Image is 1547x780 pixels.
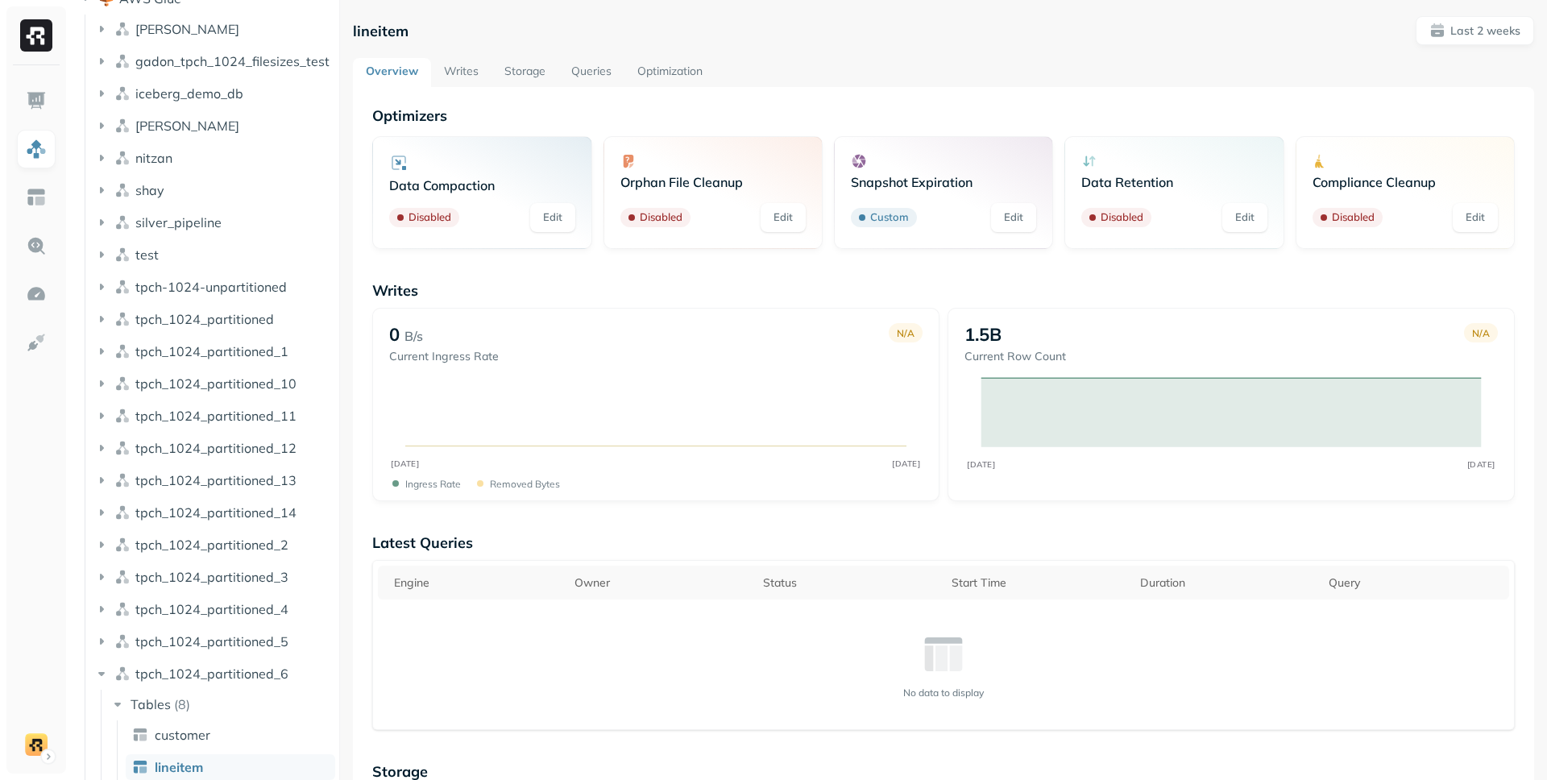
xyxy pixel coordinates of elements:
[93,113,334,139] button: [PERSON_NAME]
[394,573,558,592] div: Engine
[114,214,131,230] img: namespace
[491,58,558,87] a: Storage
[135,53,330,69] span: gadon_tpch_1024_filesizes_test
[392,458,420,468] tspan: [DATE]
[1453,203,1498,232] a: Edit
[93,81,334,106] button: iceberg_demo_db
[93,48,334,74] button: gadon_tpch_1024_filesizes_test
[135,440,297,456] span: tpch_1024_partitioned_12
[135,279,287,295] span: tpch-1024-unpartitioned
[20,19,52,52] img: Ryft
[93,403,334,429] button: tpch_1024_partitioned_11
[135,408,297,424] span: tpch_1024_partitioned_11
[530,203,575,232] a: Edit
[574,573,747,592] div: Owner
[903,687,984,699] p: No data to display
[110,691,334,717] button: Tables(8)
[114,375,131,392] img: namespace
[114,472,131,488] img: namespace
[405,478,461,490] p: Ingress Rate
[126,754,335,780] a: lineitem
[93,274,334,300] button: tpch-1024-unpartitioned
[353,58,431,87] a: Overview
[353,22,409,40] p: lineitem
[372,106,1515,125] p: Optimizers
[26,284,47,305] img: Optimization
[114,633,131,649] img: namespace
[114,247,131,263] img: namespace
[93,306,334,332] button: tpch_1024_partitioned
[114,601,131,617] img: namespace
[114,569,131,585] img: namespace
[93,435,334,461] button: tpch_1024_partitioned_12
[404,326,423,346] p: B/s
[964,323,1002,346] p: 1.5B
[114,666,131,682] img: namespace
[135,21,239,37] span: [PERSON_NAME]
[372,281,1515,300] p: Writes
[991,203,1036,232] a: Edit
[26,332,47,353] img: Integrations
[93,467,334,493] button: tpch_1024_partitioned_13
[897,327,915,339] p: N/A
[26,187,47,208] img: Asset Explorer
[93,242,334,268] button: test
[964,349,1066,364] p: Current Row Count
[135,375,297,392] span: tpch_1024_partitioned_10
[114,85,131,102] img: namespace
[132,759,148,775] img: table
[851,174,1036,190] p: Snapshot Expiration
[126,722,335,748] a: customer
[640,210,682,226] p: Disabled
[135,343,288,359] span: tpch_1024_partitioned_1
[1472,327,1490,339] p: N/A
[114,53,131,69] img: namespace
[135,150,172,166] span: nitzan
[93,177,334,203] button: shay
[93,371,334,396] button: tpch_1024_partitioned_10
[389,349,499,364] p: Current Ingress Rate
[93,338,334,364] button: tpch_1024_partitioned_1
[1416,16,1534,45] button: Last 2 weeks
[763,573,935,592] div: Status
[93,629,334,654] button: tpch_1024_partitioned_5
[114,182,131,198] img: namespace
[174,696,190,712] p: ( 8 )
[135,247,159,263] span: test
[1140,573,1313,592] div: Duration
[114,279,131,295] img: namespace
[114,21,131,37] img: namespace
[624,58,715,87] a: Optimization
[409,210,451,226] p: Disabled
[93,210,334,235] button: silver_pipeline
[967,459,995,469] tspan: [DATE]
[135,504,297,521] span: tpch_1024_partitioned_14
[114,118,131,134] img: namespace
[1222,203,1267,232] a: Edit
[114,504,131,521] img: namespace
[93,145,334,171] button: nitzan
[132,727,148,743] img: table
[131,696,171,712] span: Tables
[389,177,574,193] p: Data Compaction
[93,500,334,525] button: tpch_1024_partitioned_14
[26,139,47,160] img: Assets
[155,759,203,775] span: lineitem
[93,661,334,687] button: tpch_1024_partitioned_6
[93,532,334,558] button: tpch_1024_partitioned_2
[135,311,274,327] span: tpch_1024_partitioned
[1467,459,1495,469] tspan: [DATE]
[135,214,222,230] span: silver_pipeline
[114,408,131,424] img: namespace
[114,440,131,456] img: namespace
[372,533,1515,552] p: Latest Queries
[952,573,1124,592] div: Start Time
[114,311,131,327] img: namespace
[135,118,239,134] span: [PERSON_NAME]
[620,174,806,190] p: Orphan File Cleanup
[1081,174,1267,190] p: Data Retention
[558,58,624,87] a: Queries
[135,472,297,488] span: tpch_1024_partitioned_13
[1332,210,1375,226] p: Disabled
[114,537,131,553] img: namespace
